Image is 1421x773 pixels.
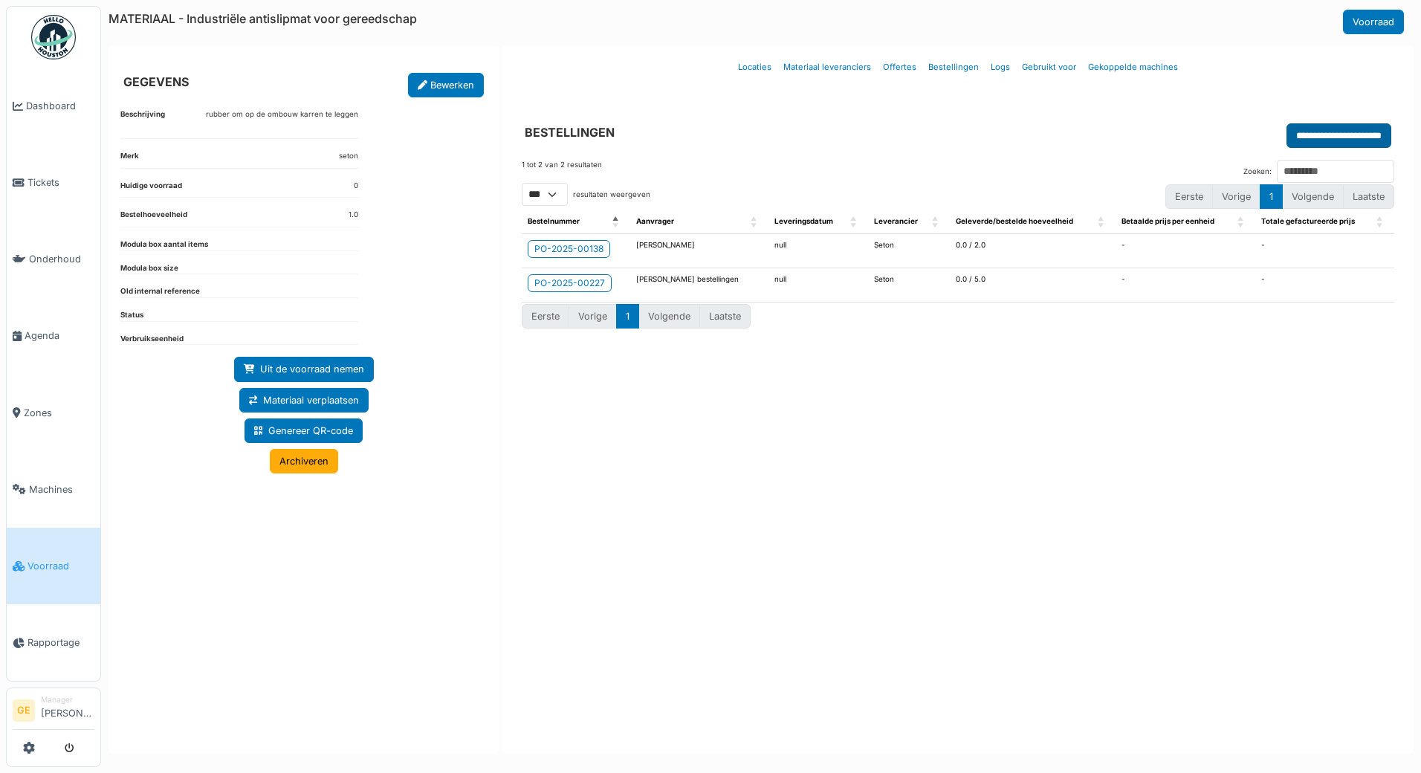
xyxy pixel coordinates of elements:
[1121,217,1214,225] span: Betaalde prijs per eenheid
[354,181,358,192] dd: 0
[270,449,338,473] a: Archiveren
[31,15,76,59] img: Badge_color-CXgf-gQk.svg
[1255,234,1394,268] td: -
[120,263,178,274] dt: Modula box size
[528,217,580,225] span: Bestelnummer
[109,12,417,26] h6: MATERIAAL - Industriële antislipmat voor gereedschap
[206,109,358,120] p: rubber om op de ombouw karren te leggen
[636,217,674,225] span: Aanvrager
[29,252,94,266] span: Onderhoud
[120,181,182,198] dt: Huidige voorraad
[868,234,950,268] td: Seton
[877,50,922,85] a: Offertes
[245,418,363,443] a: Genereer QR-code
[528,274,612,292] a: PO-2025-00227
[922,50,985,85] a: Bestellingen
[120,239,208,250] dt: Modula box aantal items
[120,286,200,297] dt: Old internal reference
[120,109,165,138] dt: Beschrijving
[234,357,374,381] a: Uit de voorraad nemen
[26,99,94,113] span: Dashboard
[7,221,100,297] a: Onderhoud
[534,276,605,290] div: PO-2025-00227
[13,694,94,730] a: GE Manager[PERSON_NAME]
[1255,268,1394,303] td: -
[1016,50,1082,85] a: Gebruikt voor
[27,559,94,573] span: Voorraad
[7,451,100,528] a: Machines
[956,274,1110,285] div: 0.0 / 5.0
[868,268,950,303] td: Seton
[874,217,918,225] span: Leverancier
[25,329,94,343] span: Agenda
[630,268,769,303] td: [PERSON_NAME] bestellingen
[120,151,139,168] dt: Merk
[1116,268,1255,303] td: -
[408,73,484,97] a: Bewerken
[27,635,94,650] span: Rapportage
[751,210,760,233] span: Aanvrager: Activate to sort
[1098,210,1107,233] span: Geleverde/bestelde hoeveelheid: Activate to sort
[1243,166,1272,178] label: Zoeken:
[7,297,100,374] a: Agenda
[27,175,94,190] span: Tickets
[522,304,1394,329] nav: pagination
[29,482,94,497] span: Machines
[7,144,100,221] a: Tickets
[774,240,862,251] div: null
[239,388,369,413] a: Materiaal verplaatsen
[1261,217,1355,225] span: Totale gefactureerde prijs
[630,234,769,268] td: [PERSON_NAME]
[41,694,94,726] li: [PERSON_NAME]
[7,375,100,451] a: Zones
[120,310,143,321] dt: Status
[1260,184,1283,209] button: 1
[1237,210,1246,233] span: Betaalde prijs per eenheid: Activate to sort
[774,217,833,225] span: Leveringsdatum
[13,699,35,722] li: GE
[573,190,650,201] label: resultaten weergeven
[1343,10,1404,34] a: Voorraad
[985,50,1016,85] a: Logs
[7,528,100,604] a: Voorraad
[732,50,777,85] a: Locaties
[1116,234,1255,268] td: -
[1082,50,1184,85] a: Gekoppelde machines
[932,210,941,233] span: Leverancier: Activate to sort
[339,151,358,162] dd: seton
[24,406,94,420] span: Zones
[1376,210,1385,233] span: Totale gefactureerde prijs: Activate to sort
[850,210,859,233] span: Leveringsdatum: Activate to sort
[528,240,610,258] a: PO-2025-00138
[123,75,189,89] h6: GEGEVENS
[7,68,100,144] a: Dashboard
[349,210,358,221] dd: 1.0
[120,210,187,227] dt: Bestelhoeveelheid
[777,50,877,85] a: Materiaal leveranciers
[120,334,184,345] dt: Verbruikseenheid
[774,274,862,285] div: null
[1165,184,1394,209] nav: pagination
[7,604,100,681] a: Rapportage
[956,240,1110,251] div: 0.0 / 2.0
[612,210,621,233] span: Bestelnummer: Activate to invert sorting
[525,126,615,140] h6: BESTELLINGEN
[956,217,1073,225] span: Geleverde/bestelde hoeveelheid
[616,304,639,329] button: 1
[41,694,94,705] div: Manager
[522,160,602,183] div: 1 tot 2 van 2 resultaten
[534,242,603,256] div: PO-2025-00138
